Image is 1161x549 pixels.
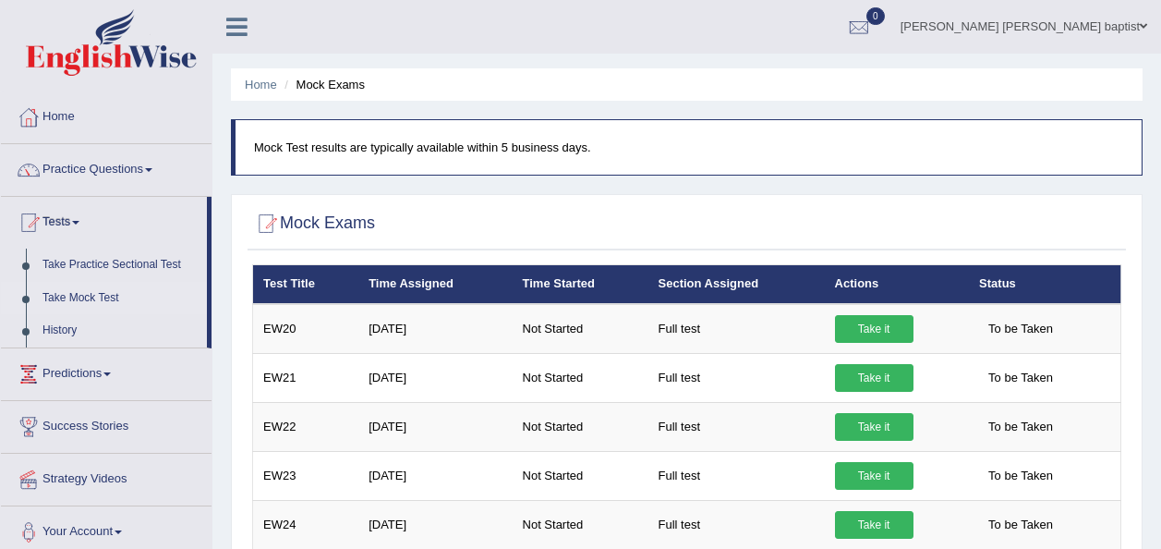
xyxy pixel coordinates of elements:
span: To be Taken [979,462,1062,490]
td: Full test [648,500,825,549]
th: Status [969,265,1120,304]
td: Full test [648,353,825,402]
span: To be Taken [979,315,1062,343]
a: Success Stories [1,401,212,447]
a: History [34,314,207,348]
li: Mock Exams [280,76,365,93]
td: EW24 [253,500,359,549]
a: Take it [835,364,913,392]
th: Test Title [253,265,359,304]
span: To be Taken [979,413,1062,441]
a: Take it [835,511,913,539]
a: Practice Questions [1,144,212,190]
td: Not Started [513,402,648,451]
a: Take it [835,413,913,441]
span: To be Taken [979,364,1062,392]
td: [DATE] [358,500,512,549]
span: 0 [866,7,885,25]
td: Full test [648,304,825,354]
a: Take it [835,315,913,343]
td: [DATE] [358,304,512,354]
a: Strategy Videos [1,454,212,500]
a: Home [1,91,212,138]
td: Full test [648,451,825,500]
h2: Mock Exams [252,210,375,238]
a: Take Mock Test [34,282,207,315]
span: To be Taken [979,511,1062,539]
td: Not Started [513,451,648,500]
th: Section Assigned [648,265,825,304]
a: Tests [1,197,207,243]
td: Not Started [513,353,648,402]
td: Full test [648,402,825,451]
th: Time Assigned [358,265,512,304]
td: EW23 [253,451,359,500]
a: Home [245,78,277,91]
td: [DATE] [358,353,512,402]
td: [DATE] [358,402,512,451]
td: EW22 [253,402,359,451]
td: EW21 [253,353,359,402]
a: Predictions [1,348,212,395]
td: EW20 [253,304,359,354]
td: Not Started [513,500,648,549]
td: Not Started [513,304,648,354]
td: [DATE] [358,451,512,500]
a: Take Practice Sectional Test [34,249,207,282]
p: Mock Test results are typically available within 5 business days. [254,139,1123,156]
th: Time Started [513,265,648,304]
th: Actions [825,265,970,304]
a: Take it [835,462,913,490]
